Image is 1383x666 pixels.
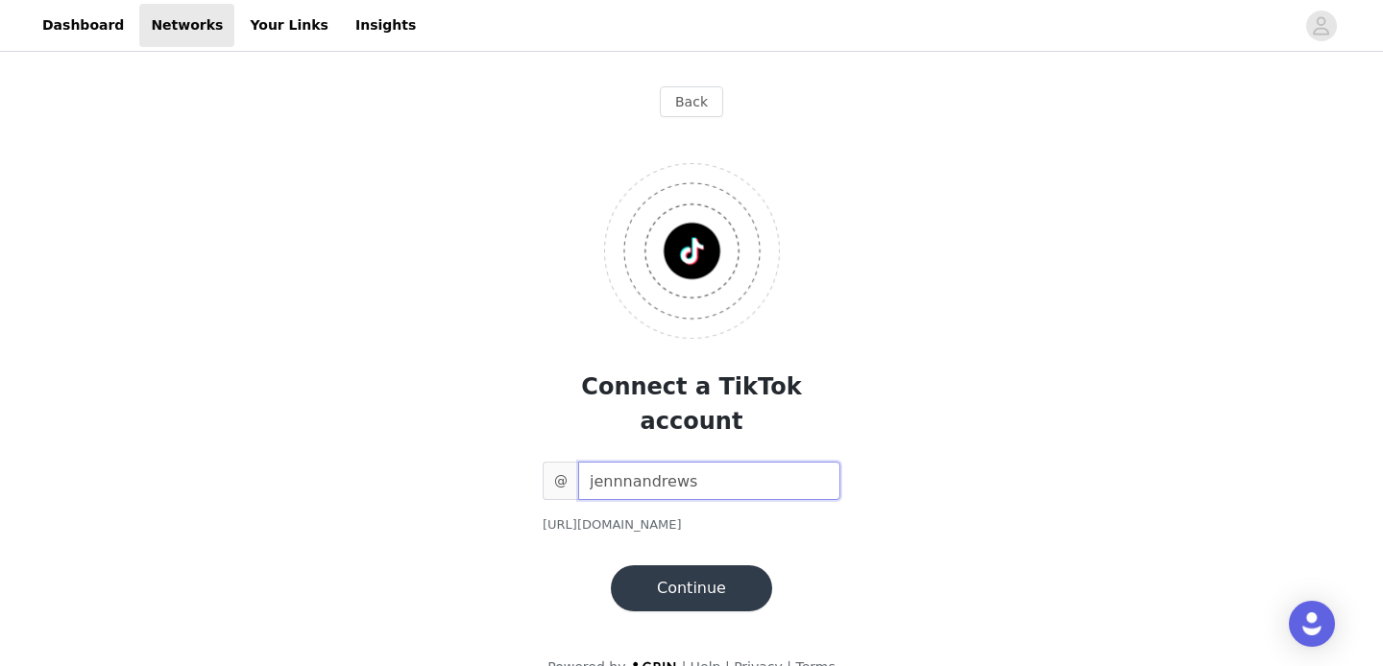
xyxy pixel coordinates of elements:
img: Logo [604,163,780,339]
a: Networks [139,4,234,47]
a: Insights [344,4,427,47]
div: avatar [1312,11,1330,41]
span: Connect a TikTok account [581,373,801,435]
a: Your Links [238,4,340,47]
div: [URL][DOMAIN_NAME] [543,515,840,535]
button: Back [660,86,723,117]
a: Dashboard [31,4,135,47]
button: Continue [611,565,772,611]
div: Open Intercom Messenger [1289,601,1335,647]
span: @ [543,462,578,500]
input: Enter your TikTok @username [578,462,840,500]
